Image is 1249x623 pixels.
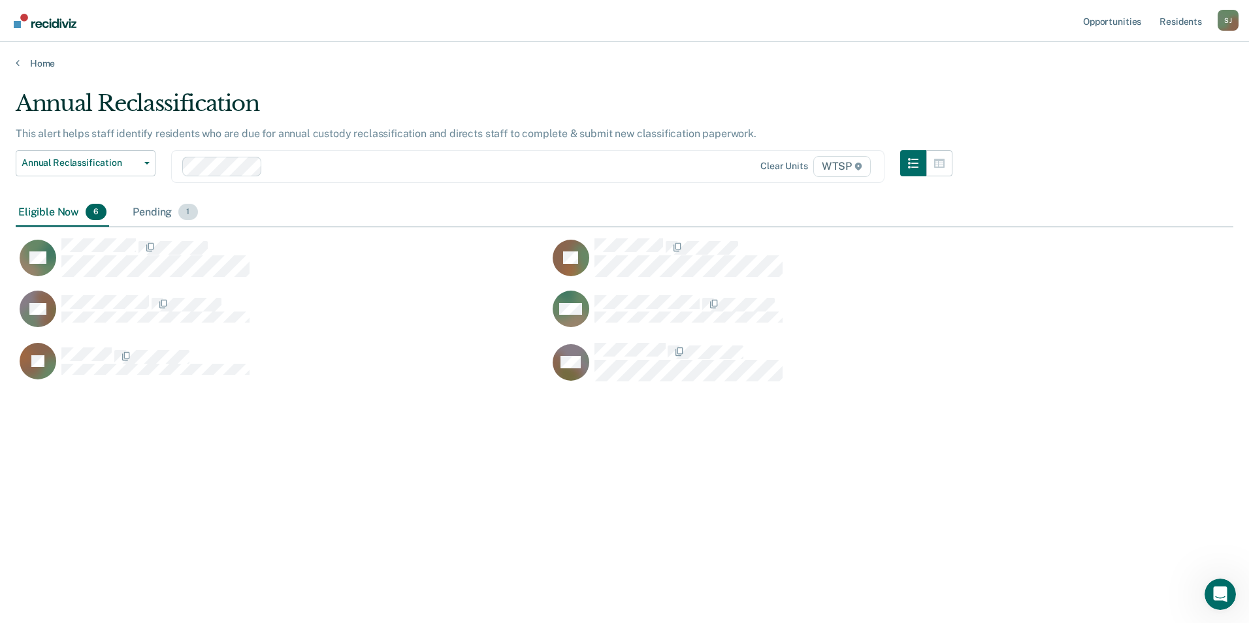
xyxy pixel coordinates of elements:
div: CaseloadOpportunityCell-00577198 [549,238,1082,290]
div: CaseloadOpportunityCell-00291241 [16,290,549,342]
span: 1 [178,204,197,221]
div: Eligible Now6 [16,199,109,227]
button: Annual Reclassification [16,150,155,176]
div: CaseloadOpportunityCell-00641212 [16,238,549,290]
span: 6 [86,204,106,221]
span: WTSP [813,156,871,177]
div: Pending1 [130,199,200,227]
div: CaseloadOpportunityCell-00627685 [16,342,549,394]
div: Annual Reclassification [16,90,952,127]
div: CaseloadOpportunityCell-00584547 [549,342,1082,394]
a: Home [16,57,1233,69]
p: This alert helps staff identify residents who are due for annual custody reclassification and dir... [16,127,756,140]
div: S J [1218,10,1239,31]
div: CaseloadOpportunityCell-00628310 [549,290,1082,342]
button: Profile dropdown button [1218,10,1239,31]
iframe: Intercom live chat [1205,579,1236,610]
div: Clear units [760,161,808,172]
span: Annual Reclassification [22,157,139,168]
img: Recidiviz [14,14,76,28]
